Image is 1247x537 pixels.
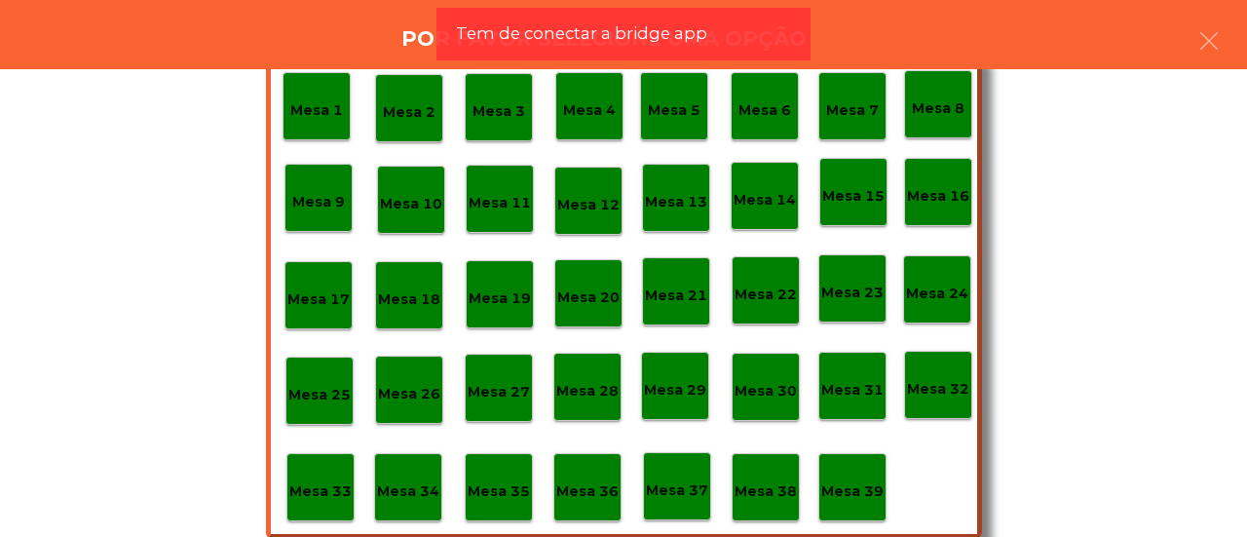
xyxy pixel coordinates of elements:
p: Mesa 26 [378,383,440,405]
p: Mesa 25 [288,384,351,406]
p: Mesa 5 [648,99,700,122]
p: Mesa 29 [644,379,706,402]
p: Mesa 13 [645,191,707,213]
p: Mesa 32 [907,378,969,401]
p: Mesa 6 [738,99,791,122]
p: Mesa 7 [826,99,879,122]
p: Mesa 23 [821,282,884,304]
p: Mesa 19 [469,288,531,310]
span: Tem de conectar a bridge app [456,21,707,46]
p: Mesa 39 [821,480,884,503]
p: Mesa 21 [645,285,707,307]
p: Mesa 12 [557,194,620,216]
p: Mesa 17 [287,288,350,311]
p: Mesa 35 [468,480,530,503]
p: Mesa 4 [563,99,616,122]
p: Mesa 34 [377,480,439,503]
p: Mesa 2 [383,101,435,124]
p: Mesa 14 [734,189,796,211]
p: Mesa 11 [469,192,531,214]
p: Mesa 1 [290,99,343,122]
p: Mesa 36 [556,480,619,503]
p: Mesa 37 [646,479,708,502]
p: Mesa 31 [821,379,884,402]
p: Mesa 30 [735,380,797,403]
p: Mesa 8 [912,97,964,120]
p: Mesa 18 [378,288,440,311]
p: Mesa 9 [292,191,345,213]
p: Mesa 3 [472,100,525,123]
h4: Por favor selecione uma opção [401,24,807,54]
p: Mesa 24 [906,283,968,305]
p: Mesa 27 [468,381,530,403]
p: Mesa 33 [289,480,352,503]
p: Mesa 16 [907,185,969,208]
p: Mesa 28 [556,380,619,403]
p: Mesa 15 [822,185,885,208]
p: Mesa 20 [557,287,620,309]
p: Mesa 22 [735,284,797,306]
p: Mesa 38 [735,480,797,503]
p: Mesa 10 [380,193,442,215]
